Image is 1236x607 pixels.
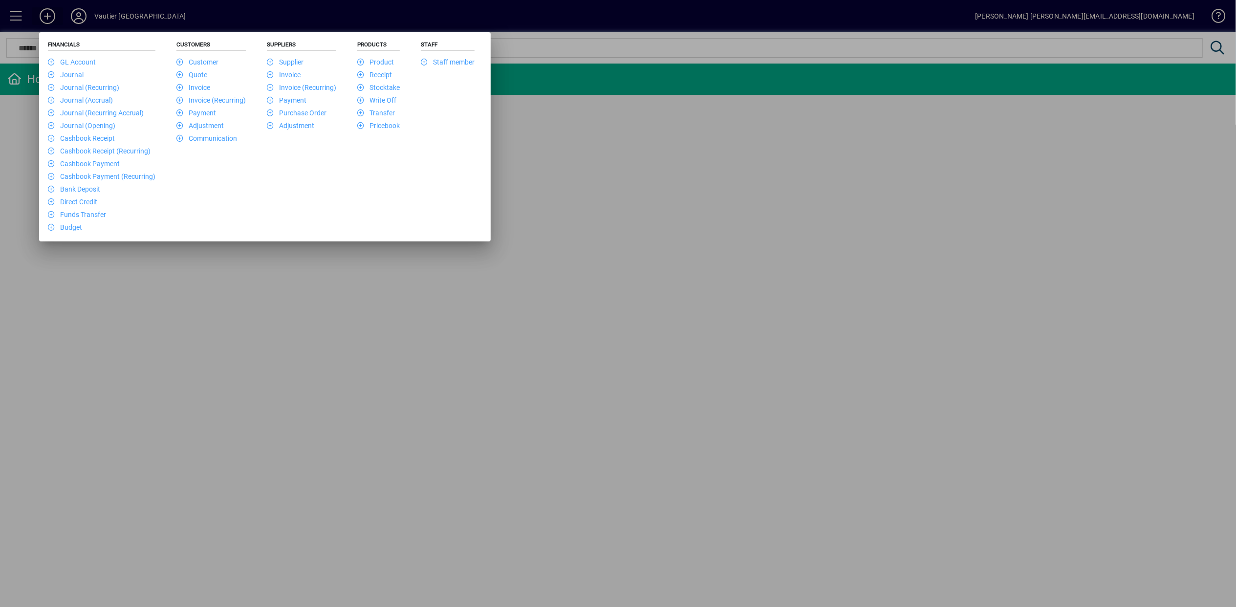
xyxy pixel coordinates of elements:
[176,96,246,104] a: Invoice (Recurring)
[48,84,119,91] a: Journal (Recurring)
[48,211,106,218] a: Funds Transfer
[267,109,326,117] a: Purchase Order
[176,71,207,79] a: Quote
[267,58,304,66] a: Supplier
[48,223,82,231] a: Budget
[357,58,394,66] a: Product
[176,134,237,142] a: Communication
[48,134,115,142] a: Cashbook Receipt
[357,71,392,79] a: Receipt
[267,71,301,79] a: Invoice
[48,58,96,66] a: GL Account
[48,198,97,206] a: Direct Credit
[48,122,115,130] a: Journal (Opening)
[48,96,113,104] a: Journal (Accrual)
[48,160,120,168] a: Cashbook Payment
[267,41,336,51] h5: Suppliers
[176,122,224,130] a: Adjustment
[421,58,475,66] a: Staff member
[48,173,155,180] a: Cashbook Payment (Recurring)
[357,122,400,130] a: Pricebook
[267,84,336,91] a: Invoice (Recurring)
[48,71,84,79] a: Journal
[48,41,155,51] h5: Financials
[48,147,151,155] a: Cashbook Receipt (Recurring)
[357,41,400,51] h5: Products
[176,41,246,51] h5: Customers
[357,109,395,117] a: Transfer
[357,96,396,104] a: Write Off
[48,185,100,193] a: Bank Deposit
[176,84,210,91] a: Invoice
[267,96,306,104] a: Payment
[176,109,216,117] a: Payment
[357,84,400,91] a: Stocktake
[421,41,475,51] h5: Staff
[267,122,314,130] a: Adjustment
[48,109,144,117] a: Journal (Recurring Accrual)
[176,58,218,66] a: Customer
